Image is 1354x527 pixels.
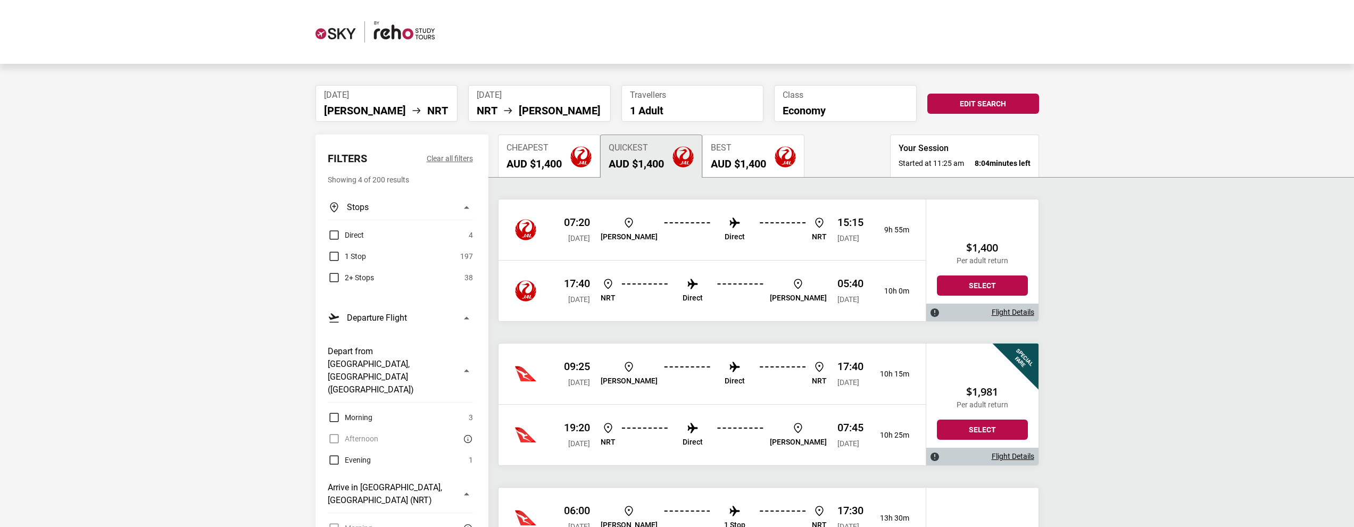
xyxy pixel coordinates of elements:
[812,232,827,241] p: NRT
[926,304,1039,321] div: Flight Details
[837,378,859,387] span: [DATE]
[937,256,1028,265] p: Per adult return
[837,439,859,448] span: [DATE]
[564,277,590,290] p: 17:40
[937,241,1028,254] h2: $1,400
[328,411,372,424] label: Morning
[609,143,664,153] span: Quickest
[568,295,590,304] span: [DATE]
[464,271,473,284] span: 38
[872,225,909,235] p: 9h 55m
[609,157,664,170] h2: AUD $1,400
[783,104,908,117] p: Economy
[711,157,766,170] h2: AUD $1,400
[601,232,658,241] p: [PERSON_NAME]
[937,275,1028,296] button: Select
[975,159,990,168] span: 8:04
[460,432,473,445] button: There are currently no flights matching this search criteria. Try removing some search filters.
[328,195,473,220] button: Stops
[837,277,863,290] p: 05:40
[328,454,371,466] label: Evening
[345,411,372,424] span: Morning
[469,411,473,424] span: 3
[937,420,1028,440] button: Select
[328,345,454,396] h3: Depart from [GEOGRAPHIC_DATA], [GEOGRAPHIC_DATA] ([GEOGRAPHIC_DATA])
[345,229,364,241] span: Direct
[328,229,364,241] label: Direct
[683,294,703,303] p: Direct
[937,400,1028,409] p: Per adult return
[347,312,407,324] h3: Departure Flight
[926,448,1039,465] div: Flight Details
[601,377,658,386] p: [PERSON_NAME]
[725,232,745,241] p: Direct
[328,481,454,507] h3: Arrive in [GEOGRAPHIC_DATA], [GEOGRAPHIC_DATA] (NRT)
[324,90,450,100] span: [DATE]
[515,363,536,384] img: China Southern Airlines
[328,305,473,330] button: Departure Flight
[975,158,1031,169] strong: minutes left
[345,454,371,466] span: Evening
[427,104,448,117] li: NRT
[506,143,562,153] span: Cheapest
[469,229,473,241] span: 4
[515,280,536,302] img: China Southern Airlines
[725,377,745,386] p: Direct
[345,250,366,263] span: 1 Stop
[837,234,859,242] span: [DATE]
[460,250,473,263] span: 197
[564,504,590,517] p: 06:00
[872,431,909,440] p: 10h 25m
[477,104,497,117] li: NRT
[992,452,1034,461] a: Flight Details
[899,143,1031,154] h3: Your Session
[783,90,908,100] span: Class
[837,504,863,517] p: 17:30
[515,219,536,240] img: China Southern Airlines
[837,216,863,229] p: 15:15
[630,104,755,117] p: 1 Adult
[499,344,926,465] div: Qantas 09:25 [DATE] [PERSON_NAME] Direct NRT 17:40 [DATE] 10h 15mQantas 19:20 [DATE] NRT Direct [...
[992,308,1034,317] a: Flight Details
[328,339,473,403] button: Depart from [GEOGRAPHIC_DATA], [GEOGRAPHIC_DATA] ([GEOGRAPHIC_DATA])
[328,152,367,165] h2: Filters
[872,287,909,296] p: 10h 0m
[564,421,590,434] p: 19:20
[519,104,601,117] li: [PERSON_NAME]
[837,421,863,434] p: 07:45
[324,104,406,117] li: [PERSON_NAME]
[837,360,863,373] p: 17:40
[683,438,703,447] p: Direct
[515,424,536,446] img: China Southern Airlines
[770,438,827,447] p: [PERSON_NAME]
[899,158,964,169] span: Started at 11:25 am
[837,295,859,304] span: [DATE]
[986,315,1067,396] div: Special Fare
[469,454,473,466] span: 1
[564,216,590,229] p: 07:20
[937,386,1028,398] h2: $1,981
[872,370,909,379] p: 10h 15m
[347,201,369,214] h3: Stops
[564,360,590,373] p: 09:25
[601,294,616,303] p: NRT
[711,143,766,153] span: Best
[328,271,374,284] label: 2+ Stops
[812,377,827,386] p: NRT
[630,90,755,100] span: Travellers
[499,199,926,321] div: Japan Airlines 07:20 [DATE] [PERSON_NAME] Direct NRT 15:15 [DATE] 9h 55mJapan Airlines 17:40 [DAT...
[328,475,473,513] button: Arrive in [GEOGRAPHIC_DATA], [GEOGRAPHIC_DATA] (NRT)
[477,90,602,100] span: [DATE]
[927,94,1039,114] button: Edit Search
[568,234,590,242] span: [DATE]
[345,271,374,284] span: 2+ Stops
[427,152,473,165] button: Clear all filters
[568,378,590,387] span: [DATE]
[872,514,909,523] p: 13h 30m
[328,173,473,186] p: Showing 4 of 200 results
[568,439,590,448] span: [DATE]
[601,438,616,447] p: NRT
[770,294,827,303] p: [PERSON_NAME]
[328,250,366,263] label: 1 Stop
[506,157,562,170] h2: AUD $1,400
